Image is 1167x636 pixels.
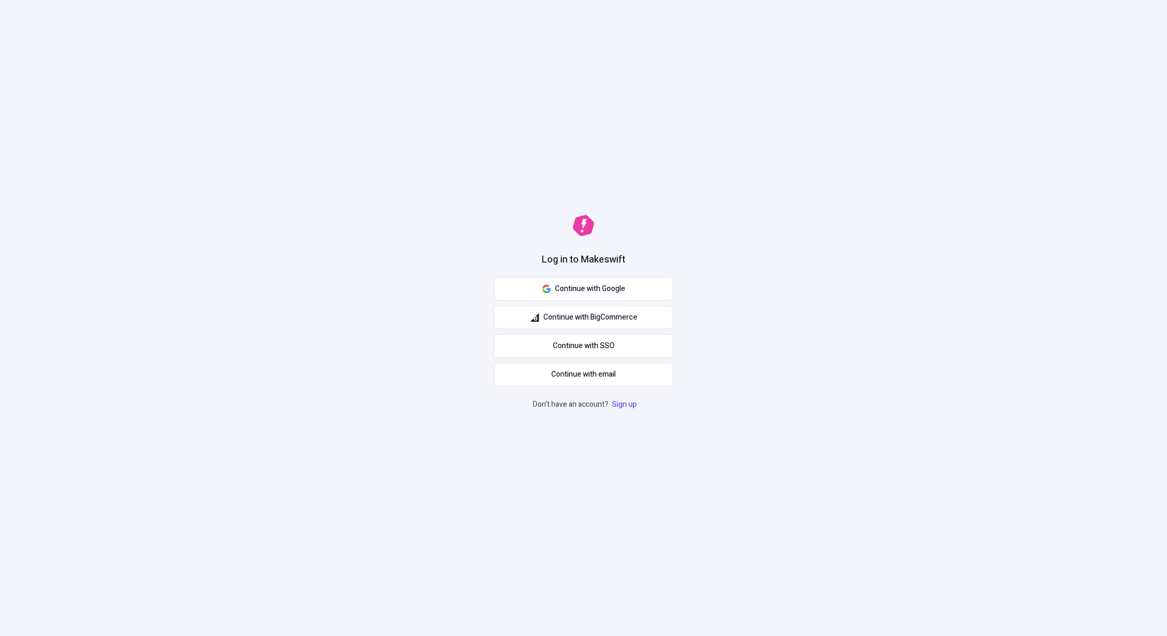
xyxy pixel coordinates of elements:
[542,253,625,267] h1: Log in to Makeswift
[555,283,625,295] span: Continue with Google
[610,399,639,410] a: Sign up
[494,363,673,386] button: Continue with email
[494,277,673,301] button: Continue with Google
[543,312,637,323] span: Continue with BigCommerce
[494,334,673,358] a: Continue with SSO
[551,369,616,380] span: Continue with email
[533,399,639,410] p: Don't have an account?
[494,306,673,329] button: Continue with BigCommerce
